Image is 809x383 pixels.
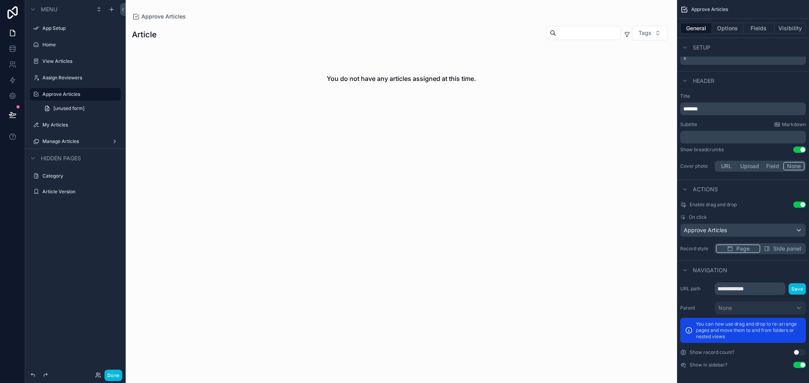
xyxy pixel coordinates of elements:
[42,173,116,179] label: Category
[774,23,806,34] button: Visibility
[789,283,806,295] button: Save
[689,214,707,220] span: On click
[680,163,712,169] label: Cover photo
[690,202,737,208] span: Enable drag and drop
[737,162,763,170] button: Upload
[691,6,728,13] span: Approve Articles
[680,147,724,153] div: Show breadcrumbs
[680,23,712,34] button: General
[684,226,727,234] span: Approve Articles
[693,77,714,85] span: Header
[42,122,116,128] label: My Articles
[42,25,116,31] label: App Setup
[680,103,806,115] div: scrollable content
[743,23,775,34] button: Fields
[715,301,806,315] button: None
[680,52,806,65] div: scrollable content
[773,245,801,253] span: Side panel
[680,131,806,143] div: scrollable content
[693,185,718,193] span: Actions
[39,102,121,115] a: [unused form]
[736,245,750,253] span: Page
[53,105,84,112] span: [unused form]
[41,154,81,162] span: Hidden pages
[696,321,801,340] p: You can now use drag and drop to re-arrange pages and move them to and from folders or nested views
[718,304,732,312] span: None
[42,189,116,195] label: Article Version
[680,286,712,292] label: URL path
[690,362,727,368] label: Show in sidebar?
[782,121,806,128] span: Markdown
[42,138,105,145] label: Manage Articles
[680,224,806,237] button: Approve Articles
[680,246,712,252] label: Record style
[783,162,805,170] button: None
[680,93,806,99] label: Title
[716,162,737,170] button: URL
[693,266,727,274] span: Navigation
[693,44,710,51] span: Setup
[41,5,57,13] span: Menu
[680,305,712,311] label: Parent
[42,75,116,81] label: Assign Reviewers
[42,91,116,97] label: Approve Articles
[42,42,116,48] label: Home
[42,58,116,64] label: View Articles
[680,121,697,128] label: Subtitle
[774,121,806,128] a: Markdown
[712,23,743,34] button: Options
[763,162,783,170] button: Field
[104,370,122,381] button: Done
[690,349,734,356] label: Show record count?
